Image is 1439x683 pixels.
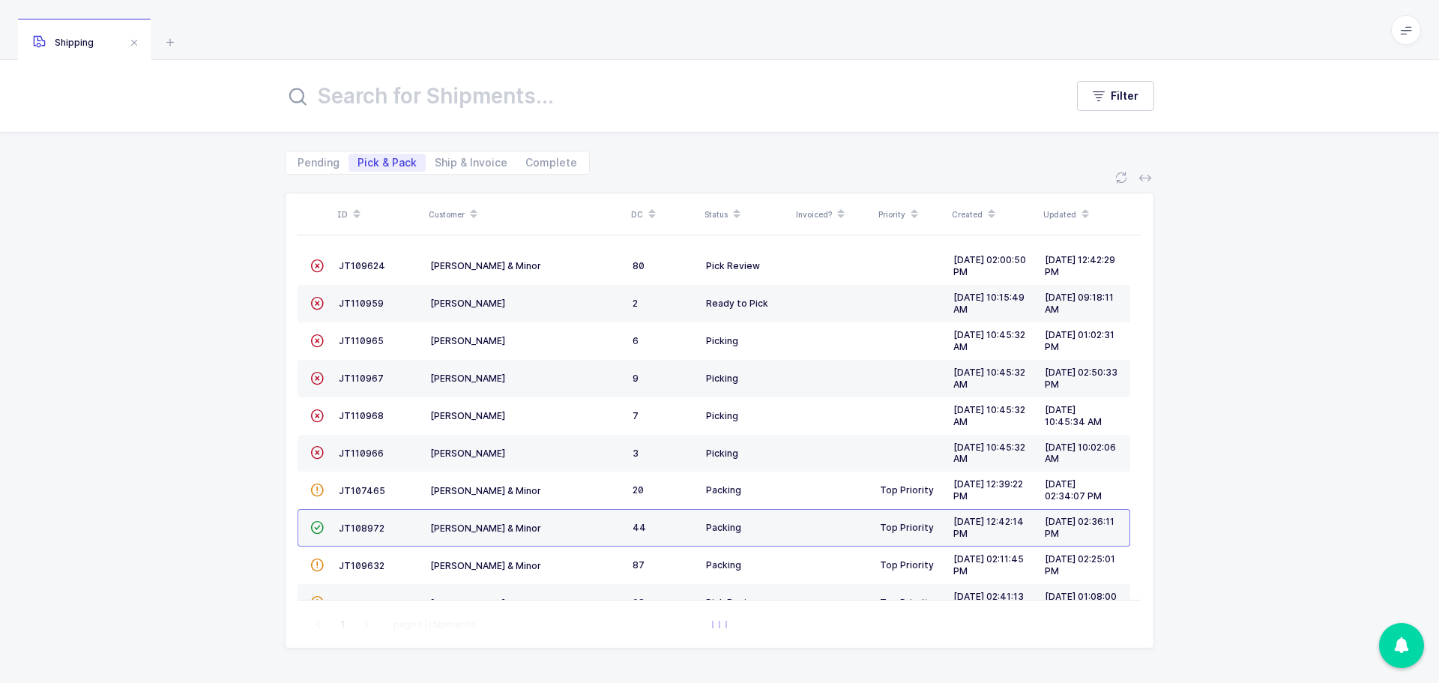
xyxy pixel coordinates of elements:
span: [DATE] 02:36:11 PM [1045,516,1114,539]
span: [DATE] 02:25:01 PM [1045,553,1115,577]
span: [DATE] 12:42:14 PM [953,516,1024,539]
span:  [310,260,324,271]
span: [PERSON_NAME] & Minor [430,260,541,271]
span: [PERSON_NAME] [430,298,505,309]
span: [PERSON_NAME] & Minor [430,523,541,534]
span: Complete [525,157,577,168]
span: Shipping [33,37,94,48]
span: Pick Review [706,260,760,271]
span: Packing [706,484,741,496]
span:  [310,373,324,384]
span: Picking [706,410,738,421]
span:  [310,298,324,309]
span: JT110268 [339,598,383,609]
span: [DATE] 02:50:33 PM [1045,367,1117,390]
span: Picking [706,373,738,384]
span: JT110959 [339,298,384,309]
span: JT109624 [339,260,385,271]
span: [DATE] 10:45:32 AM [953,404,1025,427]
span:  [310,447,324,458]
span: Packing [706,559,741,571]
span: [DATE] 09:18:11 AM [1045,292,1114,315]
span: Picking [706,448,738,459]
div: ID [337,202,420,227]
span: Filter [1111,88,1138,103]
div: Updated [1043,202,1126,227]
span: 98 [633,597,645,608]
span: [PERSON_NAME] [430,335,505,346]
span: JT107465 [339,485,385,496]
div: Created [952,202,1034,227]
div: DC [631,202,696,227]
button: Filter [1077,81,1154,111]
span: Pick & Pack [358,157,417,168]
span: [DATE] 10:15:49 AM [953,292,1025,315]
span: 2 [633,298,638,309]
span: JT110966 [339,448,384,459]
span: [DATE] 12:42:29 PM [1045,254,1115,277]
span: [DATE] 10:45:32 AM [953,442,1025,465]
span: [DATE] 02:41:13 PM [953,591,1024,614]
span: JT110967 [339,373,384,384]
span: JT110968 [339,410,384,421]
span: [PERSON_NAME] & Minor [430,598,541,609]
span: [PERSON_NAME] & Minor [430,485,541,496]
span: Top Priority [880,522,934,533]
span: Packing [706,522,741,533]
span: [PERSON_NAME] & Minor [430,560,541,571]
span:  [310,522,324,533]
span: [DATE] 10:45:34 AM [1045,404,1102,427]
span: [DATE] 10:45:32 AM [953,367,1025,390]
span: 80 [633,260,645,271]
span: [DATE] 10:02:06 AM [1045,442,1116,465]
span:  [310,335,324,346]
span: [DATE] 10:45:32 AM [953,329,1025,352]
input: Search for Shipments... [285,78,1047,114]
span: Top Priority [880,559,934,571]
span: JT110965 [339,335,384,346]
span: [PERSON_NAME] [430,373,505,384]
span: [DATE] 01:08:00 PM [1045,591,1117,614]
span: [DATE] 02:34:07 PM [1045,478,1102,502]
span: 7 [633,410,639,421]
span: Pick Review [706,597,760,608]
div: Customer [429,202,622,227]
div: Status [705,202,787,227]
span: 9 [633,373,639,384]
span: [PERSON_NAME] [430,410,505,421]
span:  [310,484,324,496]
span: Top Priority [880,597,934,608]
span: [DATE] 01:02:31 PM [1045,329,1114,352]
span: [DATE] 02:11:45 PM [953,553,1024,577]
div: Invoiced? [796,202,869,227]
span: 20 [633,484,644,496]
span: Pending [298,157,340,168]
span: [PERSON_NAME] [430,448,505,459]
span: [DATE] 12:39:22 PM [953,478,1023,502]
span: JT108972 [339,523,384,534]
span: Top Priority [880,484,934,496]
span: JT109632 [339,560,384,571]
span: 6 [633,335,639,346]
span:  [310,410,324,421]
span: Picking [706,335,738,346]
span:  [310,597,324,608]
span: 44 [633,522,646,533]
span:  [310,559,324,571]
div: Priority [878,202,943,227]
span: [DATE] 02:00:50 PM [953,254,1026,277]
span: Ship & Invoice [435,157,507,168]
span: 87 [633,559,645,571]
span: Ready to Pick [706,298,768,309]
span: 3 [633,448,639,459]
